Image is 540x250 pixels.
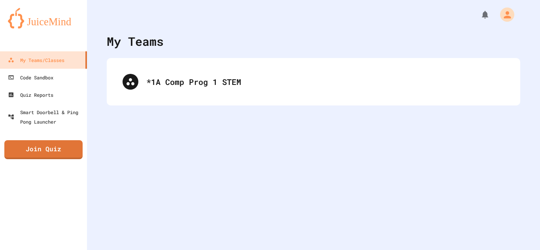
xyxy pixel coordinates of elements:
[115,66,512,98] div: *1A Comp Prog 1 STEM
[8,8,79,28] img: logo-orange.svg
[8,107,84,126] div: Smart Doorbell & Ping Pong Launcher
[107,32,164,50] div: My Teams
[146,76,504,88] div: *1A Comp Prog 1 STEM
[4,140,83,159] a: Join Quiz
[8,55,64,65] div: My Teams/Classes
[466,8,492,21] div: My Notifications
[492,6,516,24] div: My Account
[8,90,53,100] div: Quiz Reports
[8,73,53,82] div: Code Sandbox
